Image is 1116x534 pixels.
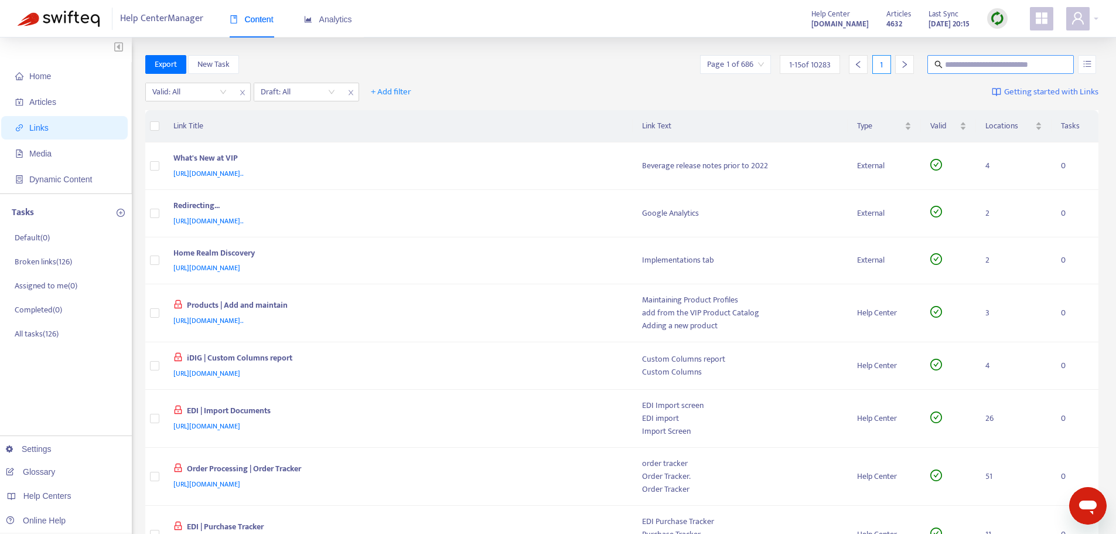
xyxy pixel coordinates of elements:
span: Home [29,72,51,81]
div: Order Tracker. [642,470,839,483]
span: Getting started with Links [1004,86,1098,99]
p: Completed ( 0 ) [15,304,62,316]
div: iDIG | Custom Columns report [173,352,619,367]
div: Products | Add and maintain [173,299,619,314]
span: Type [857,120,902,132]
span: unordered-list [1083,60,1091,68]
span: lock [173,405,183,414]
a: Glossary [6,467,55,477]
span: [URL][DOMAIN_NAME].. [173,315,244,326]
span: check-circle [930,411,942,423]
span: Help Centers [23,491,71,501]
td: 2 [976,237,1052,285]
div: Adding a new product [642,319,839,332]
div: Beverage release notes prior to 2022 [642,159,839,172]
span: New Task [197,58,230,71]
span: Links [29,123,49,132]
div: EDI Import screen [642,399,839,412]
div: Help Center [857,307,911,319]
p: Broken links ( 126 ) [15,256,72,268]
button: New Task [188,55,239,74]
div: Import Screen [642,425,839,438]
div: order tracker [642,457,839,470]
th: Link Title [164,110,633,142]
span: right [900,60,909,69]
div: Order Tracker [642,483,839,496]
span: [URL][DOMAIN_NAME] [173,478,240,490]
div: Custom Columns report [642,353,839,366]
button: Export [145,55,186,74]
div: Order Processing | Order Tracker [173,462,619,478]
strong: [DATE] 20:15 [929,18,970,30]
span: check-circle [930,253,942,265]
div: What's New at VIP [173,152,619,167]
span: [URL][DOMAIN_NAME].. [173,168,244,179]
span: Articles [886,8,911,21]
div: Help Center [857,412,911,425]
img: Swifteq [18,11,100,27]
td: 51 [976,448,1052,506]
span: check-circle [930,470,942,481]
td: 0 [1052,448,1098,506]
div: Google Analytics [642,207,839,220]
strong: [DOMAIN_NAME] [811,18,869,30]
span: user [1071,11,1085,25]
div: Home Realm Discovery [173,247,619,262]
span: container [15,175,23,183]
p: Assigned to me ( 0 ) [15,280,77,292]
span: check-circle [930,159,942,171]
button: unordered-list [1078,55,1096,74]
div: Help Center [857,359,911,372]
th: Locations [976,110,1052,142]
td: 0 [1052,342,1098,390]
td: 3 [976,284,1052,342]
div: External [857,207,911,220]
a: Getting started with Links [992,83,1098,101]
span: lock [173,463,183,472]
span: account-book [15,98,23,106]
img: sync.dc5367851b00ba804db3.png [990,11,1005,26]
td: 0 [1052,284,1098,342]
span: [URL][DOMAIN_NAME] [173,368,240,379]
div: EDI import [642,412,839,425]
th: Valid [921,110,976,142]
strong: 4632 [886,18,902,30]
th: Link Text [633,110,848,142]
span: file-image [15,149,23,158]
span: search [934,60,943,69]
span: close [235,86,250,100]
th: Tasks [1052,110,1098,142]
a: [DOMAIN_NAME] [811,17,869,30]
img: image-link [992,87,1001,97]
span: left [854,60,862,69]
td: 2 [976,190,1052,237]
iframe: Button to launch messaging window [1069,487,1107,525]
span: link [15,124,23,132]
td: 0 [1052,142,1098,190]
a: Online Help [6,516,66,525]
span: lock [173,521,183,530]
td: 0 [1052,390,1098,448]
th: Type [848,110,920,142]
span: Locations [985,120,1033,132]
p: Tasks [12,206,34,220]
td: 4 [976,142,1052,190]
span: Media [29,149,52,158]
div: Implementations tab [642,254,839,267]
span: [URL][DOMAIN_NAME] [173,262,240,274]
span: book [230,15,238,23]
span: home [15,72,23,80]
div: EDI | Import Documents [173,404,619,420]
span: Export [155,58,177,71]
span: Last Sync [929,8,958,21]
span: area-chart [304,15,312,23]
div: EDI Purchase Tracker [642,515,839,528]
span: Valid [930,120,957,132]
div: add from the VIP Product Catalog [642,307,839,319]
span: check-circle [930,206,942,217]
button: + Add filter [362,83,420,101]
span: [URL][DOMAIN_NAME].. [173,215,244,227]
a: Settings [6,444,52,454]
span: Articles [29,97,56,107]
div: Custom Columns [642,366,839,379]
